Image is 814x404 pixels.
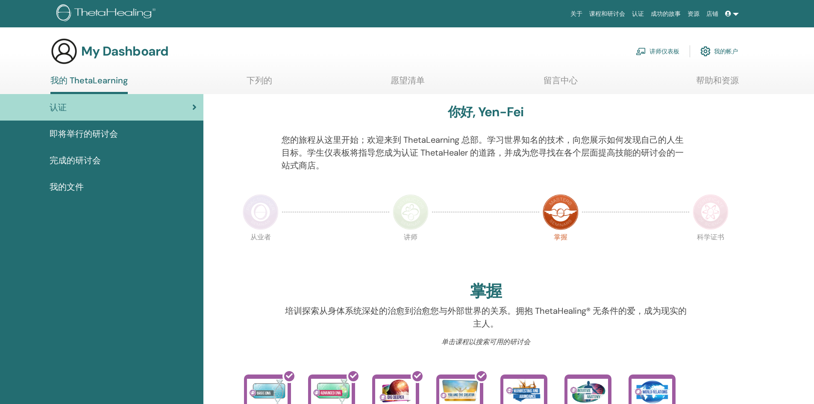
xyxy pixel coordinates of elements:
a: 帮助和资源 [696,75,739,92]
a: 我的帐户 [700,42,738,61]
img: cog.svg [700,44,711,59]
img: You and the Creator [439,379,480,402]
img: generic-user-icon.jpg [50,38,78,65]
img: Practitioner [243,194,279,230]
span: 完成的研讨会 [50,154,101,167]
h2: 掌握 [470,282,502,301]
p: 科学证书 [693,234,729,270]
span: 即将举行的研讨会 [50,127,118,140]
a: 我的 ThetaLearning [50,75,128,94]
p: 您的旅程从这里开始；欢迎来到 ThetaLearning 总部。学习世界知名的技术，向您展示如何发现自己的人生目标。学生仪表板将指导您成为认证 ThetaHealer 的道路，并成为您寻找在各个... [282,133,690,172]
p: 掌握 [543,234,579,270]
a: 愿望清单 [391,75,425,92]
span: 认证 [50,101,67,114]
a: 关于 [567,6,586,22]
h3: My Dashboard [81,44,168,59]
img: chalkboard-teacher.svg [636,47,646,55]
a: 留言中心 [544,75,578,92]
a: 成功的故事 [647,6,684,22]
img: Instructor [393,194,429,230]
p: 从业者 [243,234,279,270]
a: 认证 [629,6,647,22]
a: 下列的 [247,75,272,92]
span: 我的文件 [50,180,84,193]
img: Master [543,194,579,230]
a: 讲师仪表板 [636,42,679,61]
a: 资源 [684,6,703,22]
img: Certificate of Science [693,194,729,230]
p: 培训探索从身体系统深处的治愈到治愈您与外部世界的关系。拥抱 ThetaHealing® 无条件的爱，成为现实的主人。 [282,304,690,330]
a: 店铺 [703,6,722,22]
a: 课程和研讨会 [586,6,629,22]
h3: 你好, Yen-Fei [448,104,523,120]
p: 讲师 [393,234,429,270]
img: logo.png [56,4,159,24]
p: 单击课程以搜索可用的研讨会 [282,337,690,347]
